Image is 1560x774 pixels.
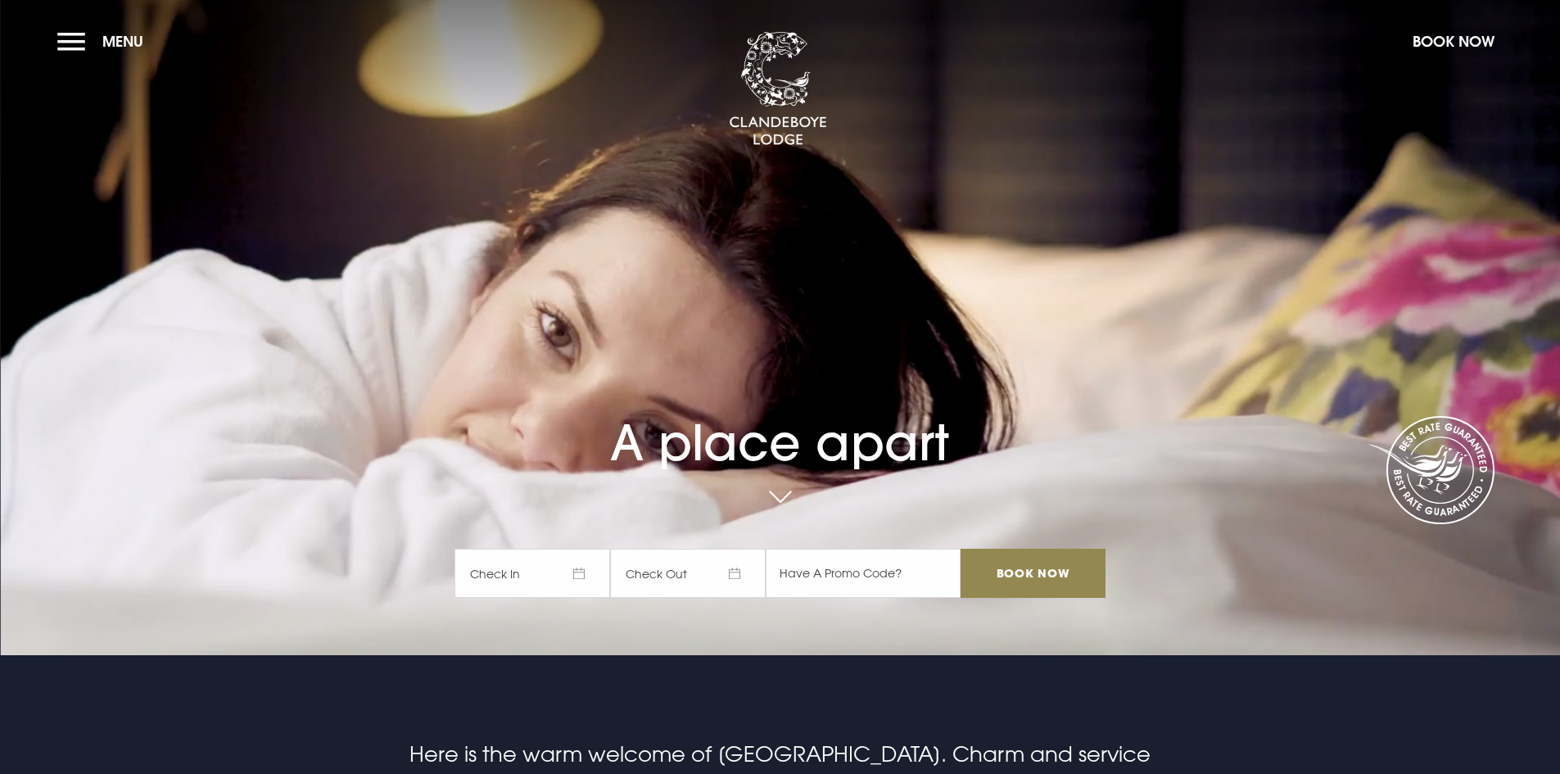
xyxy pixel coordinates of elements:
h1: A place apart [454,366,1105,472]
span: Check Out [610,549,766,598]
img: Clandeboye Lodge [729,32,827,147]
input: Have A Promo Code? [766,549,961,598]
span: Check In [454,549,610,598]
input: Book Now [961,549,1105,598]
button: Menu [57,24,151,59]
button: Book Now [1404,24,1503,59]
span: Menu [102,32,143,51]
